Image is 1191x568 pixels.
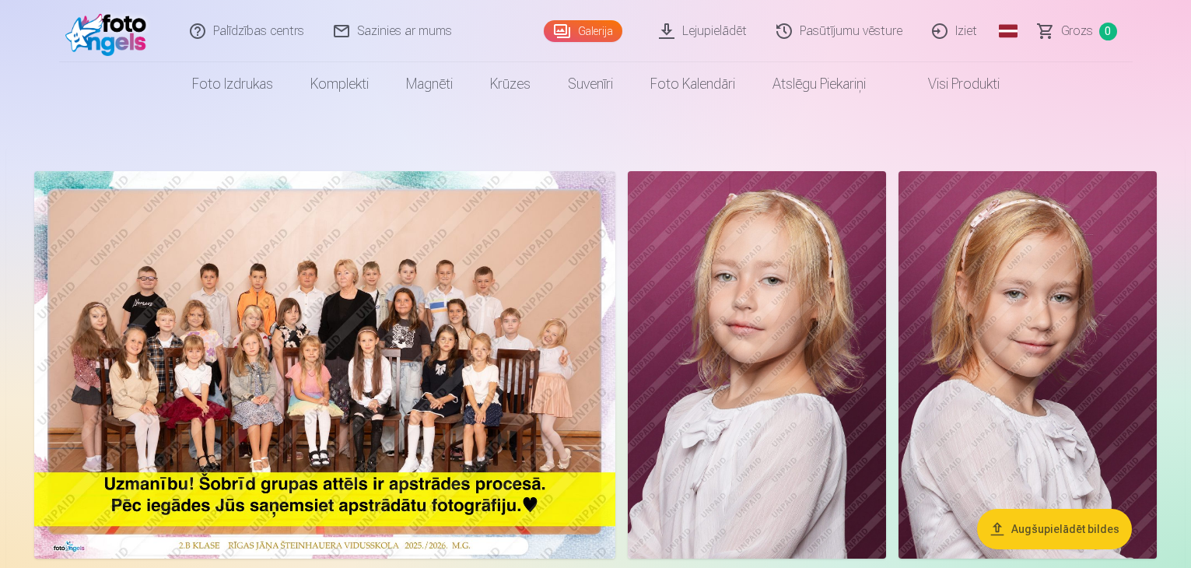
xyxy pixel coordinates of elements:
[544,20,622,42] a: Galerija
[632,62,754,106] a: Foto kalendāri
[754,62,884,106] a: Atslēgu piekariņi
[549,62,632,106] a: Suvenīri
[65,6,155,56] img: /fa1
[471,62,549,106] a: Krūzes
[1099,23,1117,40] span: 0
[387,62,471,106] a: Magnēti
[1061,22,1093,40] span: Grozs
[977,509,1132,549] button: Augšupielādēt bildes
[173,62,292,106] a: Foto izdrukas
[292,62,387,106] a: Komplekti
[884,62,1018,106] a: Visi produkti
